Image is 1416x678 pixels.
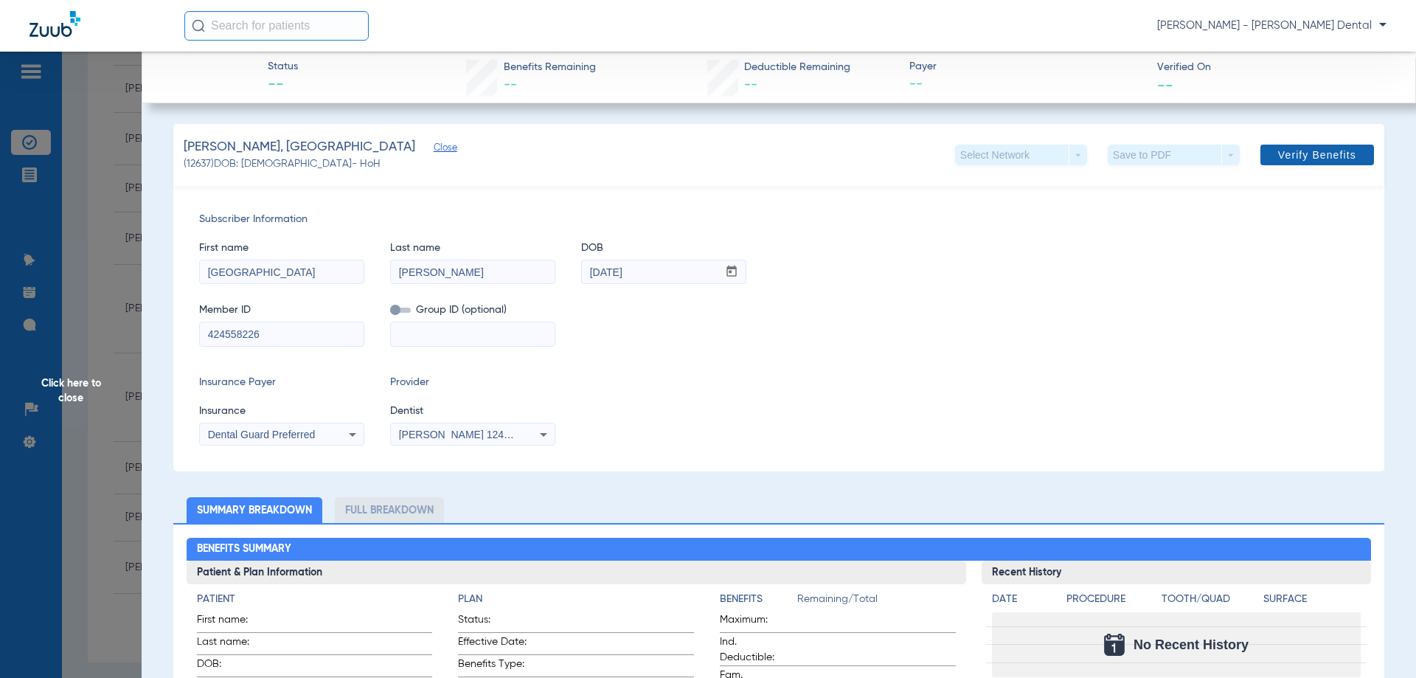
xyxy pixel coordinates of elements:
[197,592,433,607] h4: Patient
[1278,149,1356,161] span: Verify Benefits
[720,592,797,607] h4: Benefits
[199,212,1358,227] span: Subscriber Information
[1157,77,1173,92] span: --
[184,138,415,156] span: [PERSON_NAME], [GEOGRAPHIC_DATA]
[187,561,966,584] h3: Patient & Plan Information
[197,612,269,632] span: First name:
[192,19,205,32] img: Search Icon
[29,11,80,37] img: Zuub Logo
[581,241,746,256] span: DOB
[992,592,1054,612] app-breakdown-title: Date
[504,78,517,91] span: --
[1066,592,1156,612] app-breakdown-title: Procedure
[199,302,364,318] span: Member ID
[1157,60,1392,75] span: Verified On
[184,11,369,41] input: Search for patients
[1162,592,1259,612] app-breakdown-title: Tooth/Quad
[1157,18,1386,33] span: [PERSON_NAME] - [PERSON_NAME] Dental
[1260,145,1374,165] button: Verify Benefits
[744,78,757,91] span: --
[199,241,364,256] span: First name
[199,375,364,390] span: Insurance Payer
[390,404,555,419] span: Dentist
[197,657,269,677] span: DOB:
[187,538,1372,561] h2: Benefits Summary
[504,60,596,75] span: Benefits Remaining
[268,75,298,96] span: --
[335,497,444,523] li: Full Breakdown
[268,59,298,75] span: Status
[390,302,555,318] span: Group ID (optional)
[1066,592,1156,607] h4: Procedure
[909,59,1145,75] span: Payer
[718,260,746,284] button: Open calendar
[1134,637,1249,652] span: No Recent History
[909,75,1145,94] span: --
[1104,634,1125,656] img: Calendar
[720,634,792,665] span: Ind. Deductible:
[197,634,269,654] span: Last name:
[744,60,850,75] span: Deductible Remaining
[390,241,555,256] span: Last name
[1263,592,1361,612] app-breakdown-title: Surface
[720,612,792,632] span: Maximum:
[992,592,1054,607] h4: Date
[399,429,544,440] span: [PERSON_NAME] 1245550557
[1263,592,1361,607] h4: Surface
[797,592,956,612] span: Remaining/Total
[1342,607,1416,678] iframe: Chat Widget
[208,429,316,440] span: Dental Guard Preferred
[458,612,530,632] span: Status:
[187,497,322,523] li: Summary Breakdown
[982,561,1372,584] h3: Recent History
[458,592,694,607] h4: Plan
[594,248,642,255] mat-label: mm / dd / yyyy
[720,592,797,612] app-breakdown-title: Benefits
[458,634,530,654] span: Effective Date:
[458,657,530,677] span: Benefits Type:
[184,156,381,172] span: (12637) DOB: [DEMOGRAPHIC_DATA] - HoH
[1162,592,1259,607] h4: Tooth/Quad
[434,142,447,156] span: Close
[390,375,555,390] span: Provider
[199,404,364,419] span: Insurance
